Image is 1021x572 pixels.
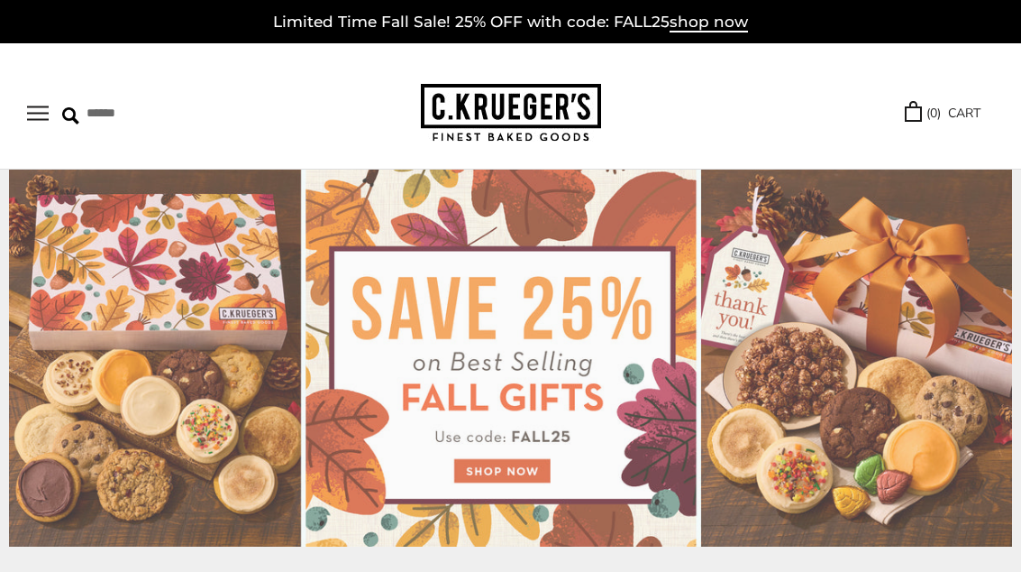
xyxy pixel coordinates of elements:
button: Open navigation [27,106,49,121]
a: Limited Time Fall Sale! 25% OFF with code: FALL25shop now [273,13,748,32]
a: (0) CART [905,103,980,124]
input: Search [62,99,260,127]
img: C.KRUEGER'S [421,84,601,143]
img: Search [62,107,79,125]
img: C.Krueger's Special Offer [9,170,1012,547]
span: shop now [670,13,748,32]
